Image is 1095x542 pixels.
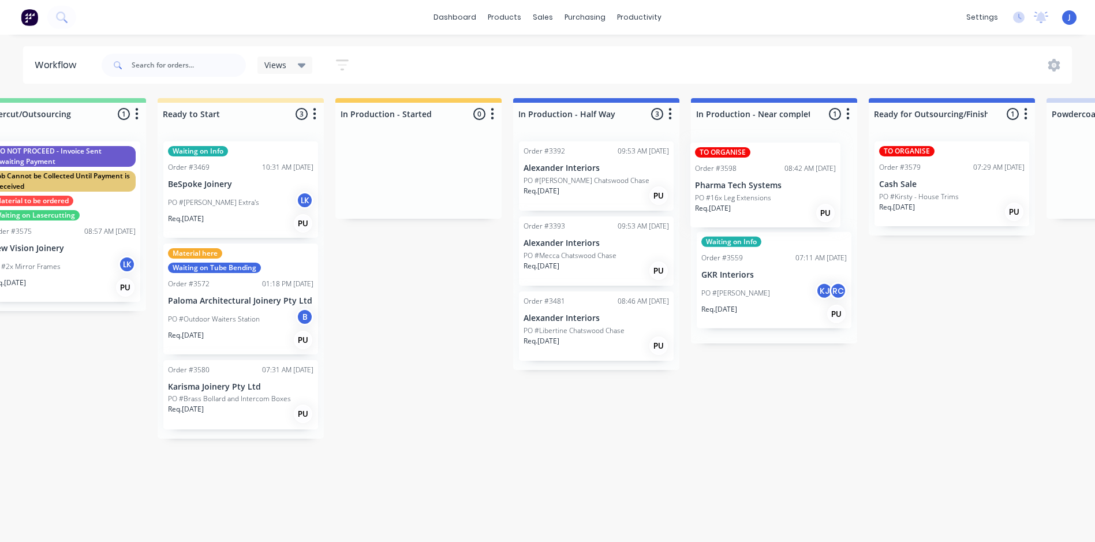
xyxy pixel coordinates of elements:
[21,9,38,26] img: Factory
[696,108,810,120] input: Enter column name…
[651,108,663,120] span: 3
[518,108,632,120] input: Enter column name…
[874,108,988,120] input: Enter column name…
[482,9,527,26] div: products
[428,9,482,26] a: dashboard
[611,9,667,26] div: productivity
[961,9,1004,26] div: settings
[35,58,82,72] div: Workflow
[1068,12,1071,23] span: J
[559,9,611,26] div: purchasing
[132,54,246,77] input: Search for orders...
[1007,108,1019,120] span: 1
[264,59,286,71] span: Views
[163,108,276,120] input: Enter column name…
[296,108,308,120] span: 3
[473,108,485,120] span: 0
[829,108,841,120] span: 1
[118,108,130,120] span: 1
[527,9,559,26] div: sales
[341,108,454,120] input: Enter column name…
